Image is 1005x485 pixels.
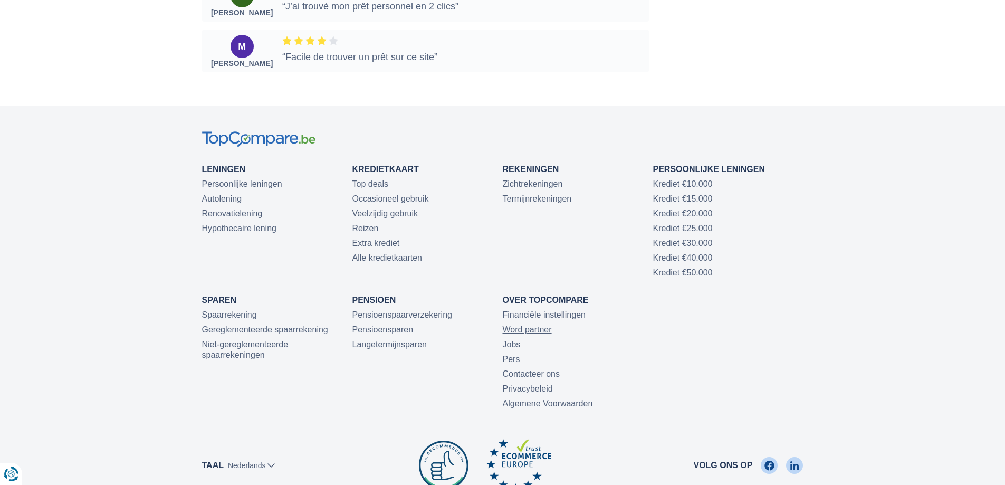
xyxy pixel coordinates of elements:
a: Rekeningen [503,165,559,174]
a: Krediet €25.000 [653,224,713,233]
a: Word partner [503,325,552,334]
a: Pers [503,355,520,364]
a: Pensioenspaarverzekering [352,310,452,319]
img: rate [317,36,327,45]
a: Renovatielening [202,209,263,218]
a: Algemene Voorwaarden [503,399,593,408]
label: Taal [202,460,224,472]
a: Gereglementeerde spaarrekening [202,325,328,334]
a: Autolening [202,194,242,203]
div: M [231,35,254,58]
div: “Facile de trouver un prêt sur ce site” [282,51,644,64]
a: Krediet €15.000 [653,194,713,203]
a: Sparen [202,296,237,305]
div: [PERSON_NAME] [211,9,273,16]
img: Facebook TopCompare [764,457,774,474]
a: Pensioensparen [352,325,414,334]
a: Krediet €20.000 [653,209,713,218]
a: Top deals [352,179,389,188]
a: Reizen [352,224,379,233]
a: Contacteer ons [503,369,560,378]
a: Termijnrekeningen [503,194,572,203]
img: rate [294,36,303,45]
a: Spaarrekening [202,310,257,319]
img: rate [305,36,315,45]
span: Volg ons op [693,460,752,472]
a: Extra krediet [352,239,400,248]
a: Leningen [202,165,246,174]
img: LinkedIn TopCompare [790,457,799,474]
a: Niet-gereglementeerde spaarrekeningen [202,340,289,359]
a: Krediet €30.000 [653,239,713,248]
div: [PERSON_NAME] [211,60,273,67]
a: Krediet €10.000 [653,179,713,188]
a: Financiële instellingen [503,310,586,319]
a: Pensioen [352,296,396,305]
img: TopCompare [202,131,315,148]
a: Veelzijdig gebruik [352,209,418,218]
a: Privacybeleid [503,384,553,393]
a: Hypothecaire lening [202,224,276,233]
a: Over TopCompare [503,296,589,305]
a: M [PERSON_NAME] [211,35,273,67]
a: Occasioneel gebruik [352,194,429,203]
a: Alle kredietkaarten [352,253,423,262]
a: Langetermijnsparen [352,340,427,349]
a: Zichtrekeningen [503,179,563,188]
a: Jobs [503,340,521,349]
a: Persoonlijke leningen [202,179,282,188]
img: rate [282,36,292,45]
img: rate [329,36,338,45]
a: Kredietkaart [352,165,419,174]
a: Krediet €40.000 [653,253,713,262]
a: Persoonlijke leningen [653,165,765,174]
a: Krediet €50.000 [653,268,713,277]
